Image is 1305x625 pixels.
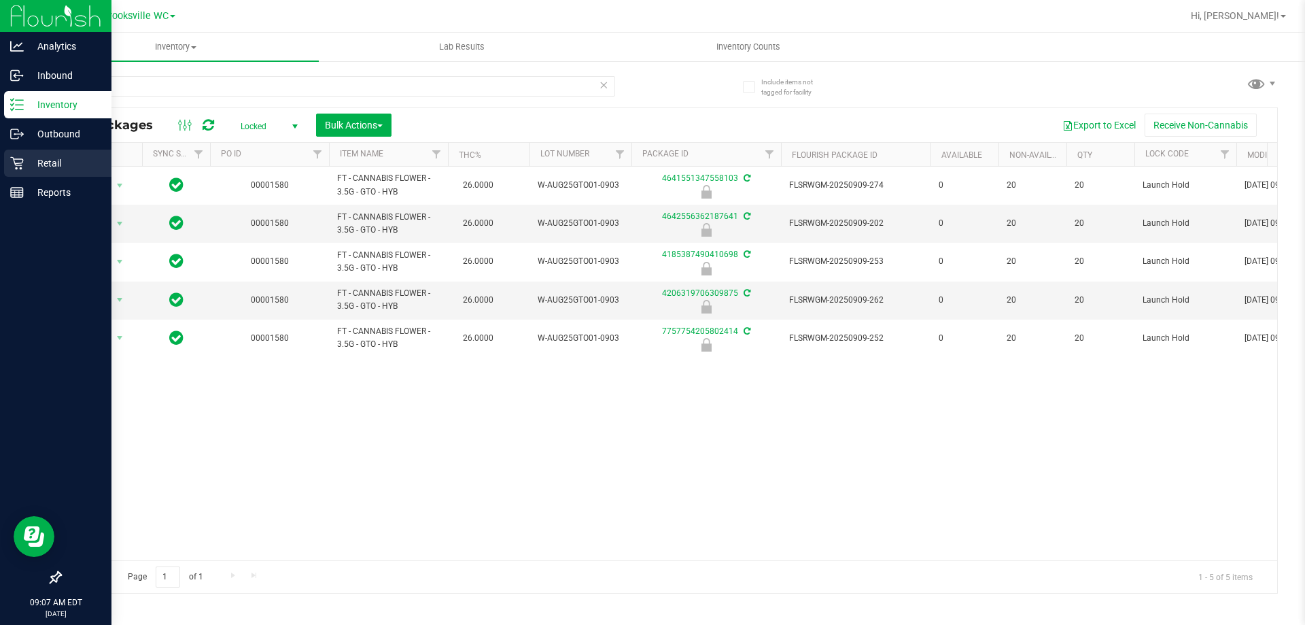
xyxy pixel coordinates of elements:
p: Reports [24,184,105,201]
a: 7757754205802414 [662,326,738,336]
button: Bulk Actions [316,114,391,137]
a: Lab Results [319,33,605,61]
span: 26.0000 [456,290,500,310]
span: W-AUG25GTO01-0903 [538,332,623,345]
a: 4641551347558103 [662,173,738,183]
a: 4185387490410698 [662,250,738,259]
span: FT - CANNABIS FLOWER - 3.5G - GTO - HYB [337,249,440,275]
a: 00001580 [251,295,289,305]
inline-svg: Analytics [10,39,24,53]
span: Hi, [PERSON_NAME]! [1191,10,1279,21]
inline-svg: Inbound [10,69,24,82]
span: FLSRWGM-20250909-252 [789,332,922,345]
span: 0 [939,294,990,307]
a: Item Name [340,149,383,158]
span: FLSRWGM-20250909-274 [789,179,922,192]
inline-svg: Retail [10,156,24,170]
span: 20 [1075,294,1126,307]
iframe: Resource center [14,516,54,557]
p: Outbound [24,126,105,142]
span: Sync from Compliance System [742,212,750,221]
span: Inventory [33,41,319,53]
span: W-AUG25GTO01-0903 [538,294,623,307]
span: 0 [939,332,990,345]
span: Bulk Actions [325,120,383,131]
a: 00001580 [251,256,289,266]
input: Search Package ID, Item Name, SKU, Lot or Part Number... [60,76,615,97]
span: Launch Hold [1143,217,1228,230]
div: Launch Hold [629,262,783,275]
a: Filter [1214,143,1236,166]
span: 20 [1075,255,1126,268]
a: Inventory [33,33,319,61]
span: 26.0000 [456,175,500,195]
p: Retail [24,155,105,171]
span: 0 [939,255,990,268]
a: THC% [459,150,481,160]
span: select [111,328,128,348]
div: Launch Hold [629,223,783,237]
span: Launch Hold [1143,294,1228,307]
span: 26.0000 [456,328,500,348]
a: 00001580 [251,218,289,228]
span: Launch Hold [1143,332,1228,345]
a: Filter [307,143,329,166]
span: 0 [939,179,990,192]
span: FT - CANNABIS FLOWER - 3.5G - GTO - HYB [337,325,440,351]
span: Lab Results [421,41,503,53]
span: Launch Hold [1143,255,1228,268]
p: [DATE] [6,609,105,619]
button: Export to Excel [1054,114,1145,137]
span: Sync from Compliance System [742,250,750,259]
span: W-AUG25GTO01-0903 [538,179,623,192]
span: W-AUG25GTO01-0903 [538,217,623,230]
inline-svg: Inventory [10,98,24,112]
button: Receive Non-Cannabis [1145,114,1257,137]
span: 26.0000 [456,214,500,233]
span: W-AUG25GTO01-0903 [538,255,623,268]
span: 1 - 5 of 5 items [1187,567,1264,587]
span: Inventory Counts [698,41,799,53]
a: Inventory Counts [605,33,891,61]
span: 20 [1075,217,1126,230]
span: select [111,290,128,309]
span: All Packages [71,118,167,133]
inline-svg: Outbound [10,127,24,141]
span: select [111,214,128,233]
span: Launch Hold [1143,179,1228,192]
span: 0 [939,217,990,230]
a: Filter [425,143,448,166]
span: FLSRWGM-20250909-253 [789,255,922,268]
a: Lot Number [540,149,589,158]
span: In Sync [169,214,184,233]
a: Filter [609,143,631,166]
a: Package ID [642,149,689,158]
p: Inbound [24,67,105,84]
span: 20 [1007,179,1058,192]
a: 00001580 [251,180,289,190]
span: FT - CANNABIS FLOWER - 3.5G - GTO - HYB [337,211,440,237]
span: In Sync [169,175,184,195]
span: In Sync [169,328,184,348]
span: select [111,176,128,195]
span: FT - CANNABIS FLOWER - 3.5G - GTO - HYB [337,287,440,313]
a: Non-Available [1009,150,1070,160]
p: Inventory [24,97,105,113]
p: Analytics [24,38,105,54]
span: Sync from Compliance System [742,326,750,336]
span: 20 [1075,332,1126,345]
a: 4206319706309875 [662,288,738,298]
span: Brooksville WC [103,10,169,22]
span: 20 [1007,294,1058,307]
span: Clear [599,76,608,94]
input: 1 [156,567,180,588]
div: Launch Hold [629,185,783,199]
span: FLSRWGM-20250909-202 [789,217,922,230]
a: Qty [1077,150,1092,160]
span: Sync from Compliance System [742,173,750,183]
span: 26.0000 [456,252,500,271]
span: Page of 1 [116,567,214,588]
a: Flourish Package ID [792,150,877,160]
a: Filter [759,143,781,166]
span: 20 [1007,217,1058,230]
